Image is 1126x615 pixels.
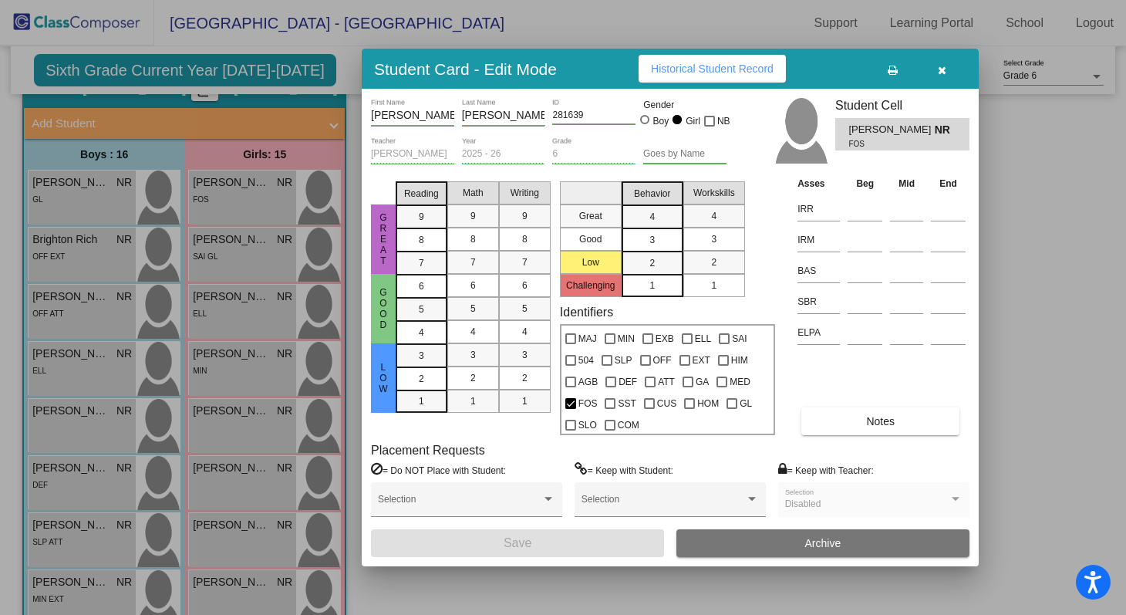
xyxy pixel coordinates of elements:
span: 2 [470,371,476,385]
span: 7 [470,255,476,269]
span: 8 [419,233,424,247]
span: Behavior [634,187,670,201]
span: 1 [470,394,476,408]
input: Enter ID [552,110,635,121]
th: Mid [886,175,927,192]
span: MIN [618,329,635,348]
span: 5 [419,302,424,316]
span: NR [935,122,956,138]
span: 2 [711,255,716,269]
span: 5 [522,302,528,316]
span: Save [504,536,531,549]
span: HOM [697,394,719,413]
span: 4 [649,210,655,224]
span: GA [696,373,709,391]
span: 4 [419,326,424,340]
h3: Student Card - Edit Mode [374,59,557,79]
span: MED [730,373,750,391]
span: 1 [711,279,716,292]
input: assessment [797,321,840,344]
div: Boy [652,114,669,128]
h3: Student Cell [835,98,969,113]
span: SLP [615,351,632,370]
span: 3 [419,349,424,363]
label: = Keep with Student: [575,462,673,478]
span: MAJ [578,329,597,348]
input: assessment [797,228,840,252]
button: Notes [801,407,959,435]
label: Identifiers [560,305,613,319]
button: Archive [676,529,969,557]
span: DEF [619,373,637,391]
span: 4 [522,325,528,339]
span: Notes [866,415,895,427]
input: assessment [797,198,840,221]
span: ELL [695,329,711,348]
span: ATT [658,373,675,391]
span: 1 [419,394,424,408]
span: SST [618,394,635,413]
span: SAI [732,329,747,348]
span: NB [717,112,730,130]
span: 2 [522,371,528,385]
span: EXT [693,351,710,370]
input: teacher [371,149,454,160]
mat-label: Gender [643,98,727,112]
th: Beg [844,175,886,192]
span: 1 [522,394,528,408]
span: AGB [578,373,598,391]
button: Save [371,529,664,557]
span: 3 [649,233,655,247]
span: 5 [470,302,476,316]
span: 6 [470,279,476,292]
th: End [927,175,969,192]
span: Reading [404,187,439,201]
span: 9 [522,209,528,223]
span: FOS [578,394,598,413]
span: Historical Student Record [651,63,774,75]
span: CUS [657,394,676,413]
span: 3 [522,348,528,362]
span: 3 [711,232,716,246]
span: Great [376,212,390,266]
span: 3 [470,348,476,362]
span: 4 [711,209,716,223]
span: 504 [578,351,594,370]
span: Archive [805,537,841,549]
button: Historical Student Record [639,55,786,83]
span: Good [376,287,390,330]
input: grade [552,149,635,160]
span: COM [618,416,639,434]
span: 1 [649,279,655,292]
span: FOS [848,138,923,150]
span: 8 [522,232,528,246]
label: = Do NOT Place with Student: [371,462,506,478]
span: 9 [419,210,424,224]
input: year [462,149,545,160]
span: 4 [470,325,476,339]
th: Asses [794,175,844,192]
span: 9 [470,209,476,223]
span: 6 [522,279,528,292]
span: SLO [578,416,597,434]
span: 8 [470,232,476,246]
label: Placement Requests [371,443,485,458]
span: 7 [419,256,424,270]
input: assessment [797,290,840,313]
span: OFF [653,351,672,370]
label: = Keep with Teacher: [778,462,874,478]
span: Math [463,186,484,200]
span: GL [740,394,752,413]
span: Writing [511,186,539,200]
span: 6 [419,279,424,293]
input: goes by name [643,149,727,160]
span: [PERSON_NAME] [848,122,934,138]
span: 2 [419,372,424,386]
span: Workskills [693,186,735,200]
span: Low [376,362,390,394]
div: Girl [685,114,700,128]
span: HIM [731,351,748,370]
span: 2 [649,256,655,270]
input: assessment [797,259,840,282]
span: EXB [656,329,674,348]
